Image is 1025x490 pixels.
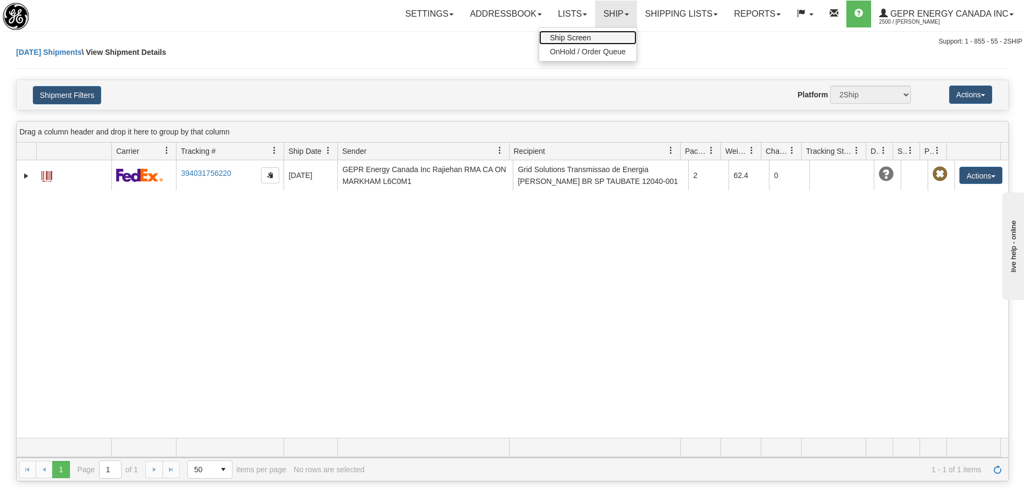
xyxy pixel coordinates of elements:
div: grid grouping header [17,122,1008,143]
a: Refresh [989,461,1006,478]
a: Settings [397,1,462,27]
a: Sender filter column settings [491,141,509,160]
button: Shipment Filters [33,86,101,104]
span: select [215,461,232,478]
span: Sender [342,146,366,157]
a: OnHold / Order Queue [539,45,637,59]
a: 394031756220 [181,169,231,177]
span: Unknown [879,167,894,182]
a: Tracking Status filter column settings [847,141,866,160]
a: Ship Date filter column settings [319,141,337,160]
img: 2 - FedEx Express® [116,168,163,182]
a: Ship [595,1,637,27]
a: Reports [726,1,789,27]
div: live help - online [8,9,100,17]
span: Packages [685,146,708,157]
a: Carrier filter column settings [158,141,176,160]
span: Ship Screen [550,33,591,42]
td: 2 [688,160,729,190]
div: No rows are selected [294,465,365,474]
div: Support: 1 - 855 - 55 - 2SHIP [3,37,1022,46]
span: Ship Date [288,146,321,157]
span: 1 - 1 of 1 items [372,465,981,474]
span: 50 [194,464,208,475]
a: Charge filter column settings [783,141,801,160]
a: GEPR Energy Canada Inc 2500 / [PERSON_NAME] [871,1,1022,27]
img: logo2500.jpg [3,3,29,30]
a: Shipping lists [637,1,726,27]
span: Charge [766,146,788,157]
span: Weight [725,146,748,157]
span: Page 1 [52,461,69,478]
td: [DATE] [284,160,337,190]
button: Copy to clipboard [261,167,279,183]
label: Platform [797,89,828,100]
span: \ View Shipment Details [82,48,166,56]
input: Page 1 [100,461,121,478]
td: Grid Solutions Transmissao de Energia [PERSON_NAME] BR SP TAUBATE 12040-001 [513,160,688,190]
button: Actions [949,86,992,104]
span: Pickup Not Assigned [932,167,948,182]
a: [DATE] Shipments [16,48,82,56]
a: Shipment Issues filter column settings [901,141,920,160]
a: Pickup Status filter column settings [928,141,946,160]
span: Tracking Status [806,146,853,157]
span: Delivery Status [871,146,880,157]
span: Pickup Status [924,146,934,157]
span: 2500 / [PERSON_NAME] [879,17,960,27]
span: Carrier [116,146,139,157]
span: Tracking # [181,146,216,157]
button: Actions [959,167,1002,184]
a: Addressbook [462,1,550,27]
a: Ship Screen [539,31,637,45]
a: Weight filter column settings [743,141,761,160]
td: 62.4 [729,160,769,190]
span: GEPR Energy Canada Inc [888,9,1008,18]
td: GEPR Energy Canada Inc Rajiehan RMA CA ON MARKHAM L6C0M1 [337,160,513,190]
a: Lists [550,1,595,27]
a: Expand [21,171,32,181]
a: Packages filter column settings [702,141,720,160]
a: Recipient filter column settings [662,141,680,160]
iframe: chat widget [1000,190,1024,300]
span: OnHold / Order Queue [550,47,626,56]
a: Delivery Status filter column settings [874,141,893,160]
span: Page sizes drop down [187,460,232,479]
a: Label [41,166,52,183]
a: Tracking # filter column settings [265,141,284,160]
span: Shipment Issues [897,146,907,157]
span: items per page [187,460,286,479]
span: Recipient [514,146,545,157]
span: Page of 1 [77,460,138,479]
td: 0 [769,160,809,190]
